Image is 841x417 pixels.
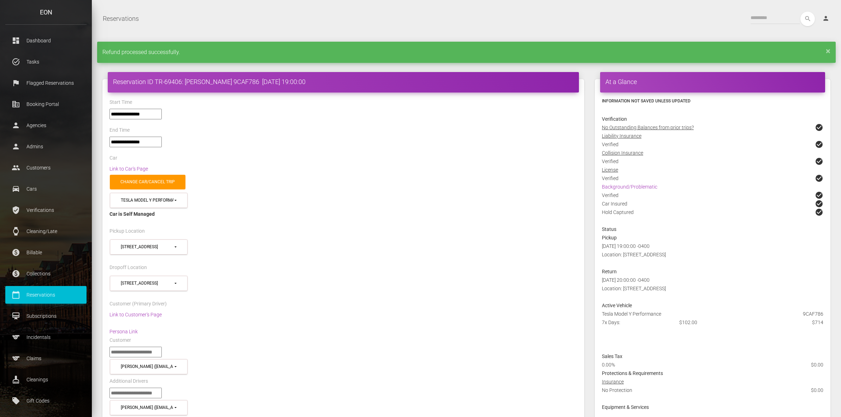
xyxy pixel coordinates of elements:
a: paid Collections [5,265,87,282]
u: License [602,167,618,173]
div: Refund processed successfully. [97,42,836,63]
button: 4201 Via Marina (90292) [110,239,188,255]
a: card_membership Subscriptions [5,307,87,325]
div: No Protection [597,386,829,403]
a: Link to Car's Page [109,166,148,172]
p: Collections [11,268,81,279]
a: Persona Link [109,329,138,334]
label: Customer (Primary Driver) [109,300,167,308]
a: Background/Problematic [602,184,657,190]
a: local_offer Gift Codes [5,392,87,410]
a: person Agencies [5,117,87,134]
a: sports Claims [5,350,87,367]
p: Gift Codes [11,395,81,406]
u: Insurance [602,379,624,385]
div: [PERSON_NAME] ([EMAIL_ADDRESS][DOMAIN_NAME]) [121,364,173,370]
p: Admins [11,141,81,152]
strong: Pickup [602,235,617,240]
p: Cars [11,184,81,194]
a: paid Billable [5,244,87,261]
p: Customers [11,162,81,173]
a: Link to Customer's Page [109,312,162,317]
a: person [817,12,836,26]
span: check_circle [815,191,823,199]
button: Max Futema (maxfutema@gmail.com) [110,359,188,374]
p: Cleanings [11,374,81,385]
button: search [800,12,815,26]
p: Dashboard [11,35,81,46]
span: [DATE] 20:00:00 -0400 Location: [STREET_ADDRESS] [602,277,666,291]
div: [STREET_ADDRESS] [121,280,173,286]
a: calendar_today Reservations [5,286,87,304]
div: $102.00 [674,318,751,327]
div: Tesla Model Y Performance [597,310,829,318]
span: $714 [812,318,823,327]
a: corporate_fare Booking Portal [5,95,87,113]
u: No Outstanding Balances from prior trips? [602,125,694,130]
u: Liability Insurance [602,133,641,139]
span: $0.00 [811,361,823,369]
span: check_circle [815,123,823,132]
div: 7x Days: [597,318,674,327]
div: [STREET_ADDRESS] [121,244,173,250]
div: 0.00% [597,361,751,369]
button: Max Futema (maxfutema@gmail.com) [110,400,188,415]
span: 9CAF786 [803,310,823,318]
u: Collision Insurance [602,150,643,156]
label: Additional Drivers [109,378,148,385]
strong: Return [602,269,617,274]
label: Start Time [109,99,132,106]
div: Verified [597,140,829,149]
label: Car [109,155,117,162]
a: task_alt Tasks [5,53,87,71]
a: verified_user Verifications [5,201,87,219]
button: 4201 Via Marina (90292) [110,276,188,291]
label: End Time [109,127,130,134]
div: Tesla Model Y Performance (9CAF786 in 90292) [121,197,173,203]
a: person Admins [5,138,87,155]
strong: Protections & Requirements [602,370,663,376]
span: check_circle [815,174,823,183]
a: flag Flagged Reservations [5,74,87,92]
strong: Active Vehicle [602,303,632,308]
span: check_circle [815,199,823,208]
div: Car Insured [597,199,829,208]
a: Change car/cancel trip [110,175,185,189]
label: Pickup Location [109,228,145,235]
span: check_circle [815,157,823,166]
a: cleaning_services Cleanings [5,371,87,388]
p: Cleaning/Late [11,226,81,237]
strong: Verification [602,116,627,122]
a: sports Incidentals [5,328,87,346]
a: people Customers [5,159,87,177]
p: Verifications [11,205,81,215]
div: Verified [597,157,829,166]
p: Tasks [11,56,81,67]
a: watch Cleaning/Late [5,222,87,240]
p: Reservations [11,290,81,300]
span: [DATE] 19:00:00 -0400 Location: [STREET_ADDRESS] [602,243,666,257]
div: Verified [597,174,829,183]
a: × [826,49,830,53]
i: person [822,15,829,22]
p: Booking Portal [11,99,81,109]
div: Hold Captured [597,208,829,225]
strong: Status [602,226,616,232]
div: Verified [597,191,829,199]
label: Customer [109,337,131,344]
a: drive_eta Cars [5,180,87,198]
button: Tesla Model Y Performance (9CAF786 in 90292) [110,193,188,208]
strong: Sales Tax [602,353,622,359]
h4: Reservation ID TR-69406: [PERSON_NAME] 9CAF786 [DATE] 19:00:00 [113,77,574,86]
span: check_circle [815,140,823,149]
p: Subscriptions [11,311,81,321]
h4: At a Glance [605,77,820,86]
strong: Equipment & Services [602,404,649,410]
a: Reservations [103,10,139,28]
p: Billable [11,247,81,258]
span: check_circle [815,208,823,216]
p: Flagged Reservations [11,78,81,88]
div: [PERSON_NAME] ([EMAIL_ADDRESS][DOMAIN_NAME]) [121,405,173,411]
span: $0.00 [811,386,823,394]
